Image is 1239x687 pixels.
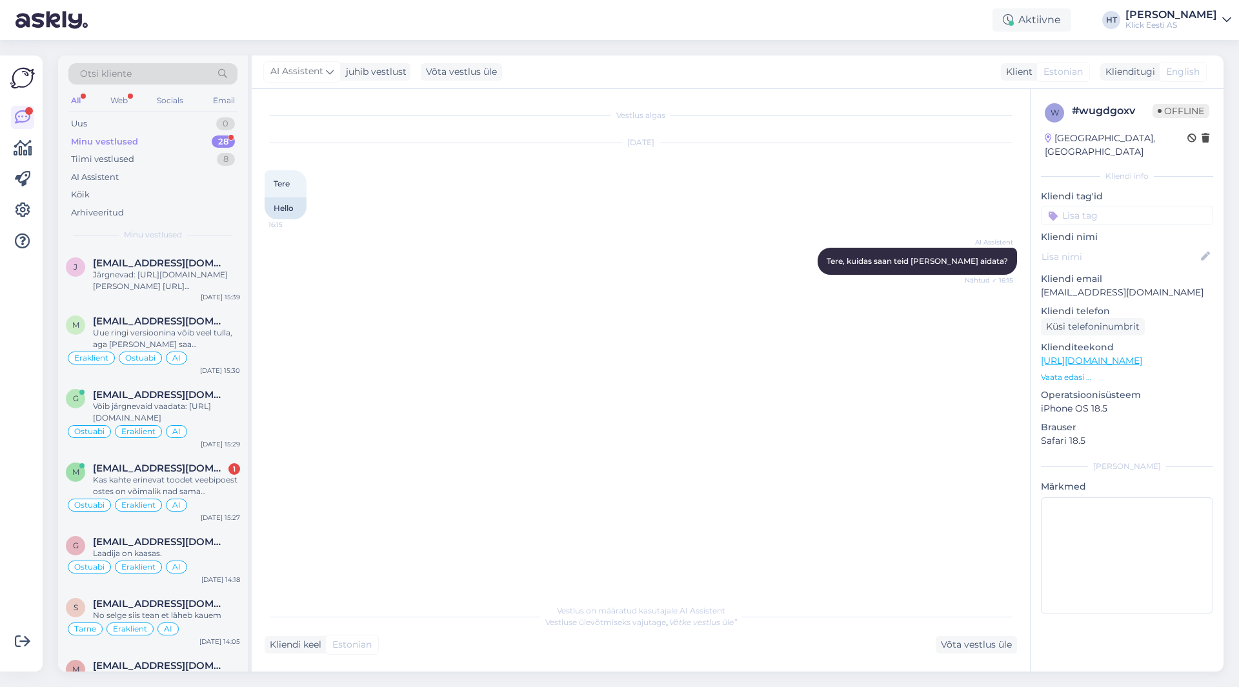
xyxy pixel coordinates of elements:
[125,354,156,362] span: Ostuabi
[1125,10,1231,30] a: [PERSON_NAME]Klick Eesti AS
[212,135,235,148] div: 28
[93,536,227,548] span: gerlysoova@gmail.com
[72,664,79,674] span: m
[72,320,79,330] span: m
[10,66,35,90] img: Askly Logo
[172,563,181,571] span: AI
[265,110,1017,121] div: Vestlus algas
[200,366,240,375] div: [DATE] 15:30
[93,315,227,327] span: meelismanniste@hotmail.com
[1042,250,1198,264] input: Lisa nimi
[1125,20,1217,30] div: Klick Eesti AS
[74,501,105,509] span: Ostuabi
[72,467,79,477] span: m
[1041,286,1213,299] p: [EMAIL_ADDRESS][DOMAIN_NAME]
[93,401,240,424] div: Võib järgnevaid vaadata: [URL][DOMAIN_NAME]
[121,563,156,571] span: Eraklient
[71,117,87,130] div: Uus
[93,610,240,621] div: No selge siis tean et läheb kauem
[74,354,108,362] span: Eraklient
[936,636,1017,653] div: Võta vestlus üle
[1041,434,1213,448] p: Safari 18.5
[1041,318,1145,335] div: Küsi telefoninumbrit
[113,625,147,633] span: Eraklient
[74,625,96,633] span: Tarne
[199,637,240,646] div: [DATE] 14:05
[80,67,132,81] span: Otsi kliente
[265,137,1017,148] div: [DATE]
[121,501,156,509] span: Eraklient
[172,501,181,509] span: AI
[1041,402,1213,415] p: iPhone OS 18.5
[1125,10,1217,20] div: [PERSON_NAME]
[93,327,240,350] div: Uue ringi versioonina võib veel tulla, aga [PERSON_NAME] saa [PERSON_NAME].
[93,474,240,497] div: Kas kahte erinevat toodet veebipoest ostes on võimalik nad sama saadetisega kätte [PERSON_NAME] n...
[341,65,407,79] div: juhib vestlust
[1100,65,1155,79] div: Klienditugi
[73,541,79,550] span: g
[201,575,240,584] div: [DATE] 14:18
[216,117,235,130] div: 0
[74,602,78,612] span: s
[965,237,1013,247] span: AI Assistent
[201,513,240,523] div: [DATE] 15:27
[1041,388,1213,402] p: Operatsioonisüsteem
[1041,206,1213,225] input: Lisa tag
[1041,304,1213,318] p: Kliendi telefon
[1043,65,1083,79] span: Estonian
[108,92,130,109] div: Web
[210,92,237,109] div: Email
[71,135,138,148] div: Minu vestlused
[1041,461,1213,472] div: [PERSON_NAME]
[1041,421,1213,434] p: Brauser
[201,292,240,302] div: [DATE] 15:39
[71,206,124,219] div: Arhiveeritud
[265,197,307,219] div: Hello
[666,617,737,627] i: „Võtke vestlus üle”
[274,179,290,188] span: Tere
[270,65,323,79] span: AI Assistent
[74,262,77,272] span: j
[1041,480,1213,493] p: Märkmed
[68,92,83,109] div: All
[121,428,156,435] span: Eraklient
[1041,272,1213,286] p: Kliendi email
[93,463,227,474] span: madis.rappo@gmail.ee
[1166,65,1200,79] span: English
[71,171,119,184] div: AI Assistent
[154,92,186,109] div: Socials
[332,638,372,652] span: Estonian
[1041,355,1142,366] a: [URL][DOMAIN_NAME]
[1102,11,1120,29] div: HT
[93,548,240,559] div: Laadija on kaasas.
[268,220,317,230] span: 16:15
[74,428,105,435] span: Ostuabi
[421,63,502,81] div: Võta vestlus üle
[71,188,90,201] div: Kõik
[557,606,725,615] span: Vestlus on määratud kasutajale AI Assistent
[228,463,240,475] div: 1
[93,269,240,292] div: Järgnevad: [URL][DOMAIN_NAME][PERSON_NAME] [URL][DOMAIN_NAME][PERSON_NAME]
[93,257,227,269] span: joosep123431@gmail.com
[1001,65,1032,79] div: Klient
[1051,108,1059,117] span: w
[1153,104,1209,118] span: Offline
[201,439,240,449] div: [DATE] 15:29
[992,8,1071,32] div: Aktiivne
[1041,190,1213,203] p: Kliendi tag'id
[93,389,227,401] span: gerli.paap@gmail.com
[93,660,227,672] span: mareksoo@gmail.com
[1072,103,1153,119] div: # wugdgoxv
[172,354,181,362] span: AI
[74,563,105,571] span: Ostuabi
[1041,230,1213,244] p: Kliendi nimi
[1041,170,1213,182] div: Kliendi info
[827,256,1008,266] span: Tere, kuidas saan teid [PERSON_NAME] aidata?
[124,229,182,241] span: Minu vestlused
[217,153,235,166] div: 8
[545,617,737,627] span: Vestluse ülevõtmiseks vajutage
[1045,132,1187,159] div: [GEOGRAPHIC_DATA], [GEOGRAPHIC_DATA]
[164,625,172,633] span: AI
[265,638,321,652] div: Kliendi keel
[93,598,227,610] span: sandergit180@gmail.com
